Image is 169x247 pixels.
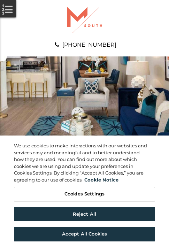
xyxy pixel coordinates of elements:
button: Reject All [14,207,155,222]
img: A graphic with a red M and the word SOUTH. [67,7,102,33]
button: Accept All Cookies [14,227,155,241]
a: More information about your privacy [84,177,118,183]
a: [PHONE_NUMBER] [62,41,116,48]
div: We use cookies to make interactions with our websites and services easy and meaningful and to bet... [14,142,147,183]
button: Cookies Settings [14,187,155,201]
